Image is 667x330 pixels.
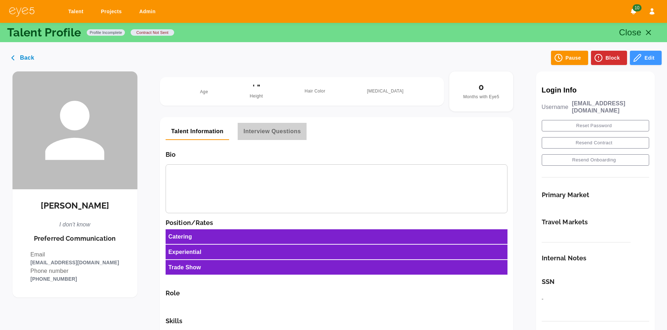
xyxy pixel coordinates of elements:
p: - [542,295,649,303]
h5: 0 [463,82,499,92]
span: [MEDICAL_DATA] [367,88,404,95]
p: Talent Profile [7,27,81,38]
h6: Bio [166,151,508,159]
h6: Catering [168,232,192,241]
h6: Preferred Communication [34,235,116,242]
p: Login Info [542,86,649,94]
button: Talent Information [166,123,229,140]
span: Height [250,93,263,100]
button: Pause [551,51,588,65]
span: 10 [632,4,641,11]
p: Close [619,26,642,39]
h6: Role [166,289,508,297]
h5: [PERSON_NAME] [41,201,109,211]
span: Months with Eye5 [463,94,499,99]
h6: Internal Notes [542,254,649,262]
p: I don't know [59,220,90,229]
button: Resend Onboarding [542,154,649,166]
p: Email [30,250,119,259]
h6: Skills [166,317,508,325]
button: Resend Contract [542,137,649,149]
h6: Trade Show [168,263,201,272]
p: [EMAIL_ADDRESS][DOMAIN_NAME] [30,259,119,267]
h6: Travel Markets [542,218,588,226]
button: Notifications [627,5,640,18]
button: Reset Password [542,120,649,131]
span: contract not sent [133,30,171,35]
span: Age [200,89,208,94]
p: [PHONE_NUMBER] [30,275,119,283]
p: Username [542,104,569,111]
h6: SSN [542,278,649,286]
p: [EMAIL_ADDRESS][DOMAIN_NAME] [572,100,649,114]
a: Admin [135,5,163,18]
button: Interview Questions [238,123,307,140]
button: Back [5,51,41,65]
p: Phone number [30,267,119,275]
a: Talent [64,5,91,18]
h6: Primary Market [542,191,590,199]
button: Edit [630,51,662,65]
button: Block [591,51,627,65]
button: Close [615,24,660,41]
span: Hair Color [305,88,325,95]
h6: Experiential [168,247,202,256]
span: Profile Incomplete [87,30,125,35]
img: eye5 [9,6,35,17]
a: Projects [96,5,129,18]
h6: Position/Rates [166,219,508,227]
h5: ' " [250,83,263,93]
